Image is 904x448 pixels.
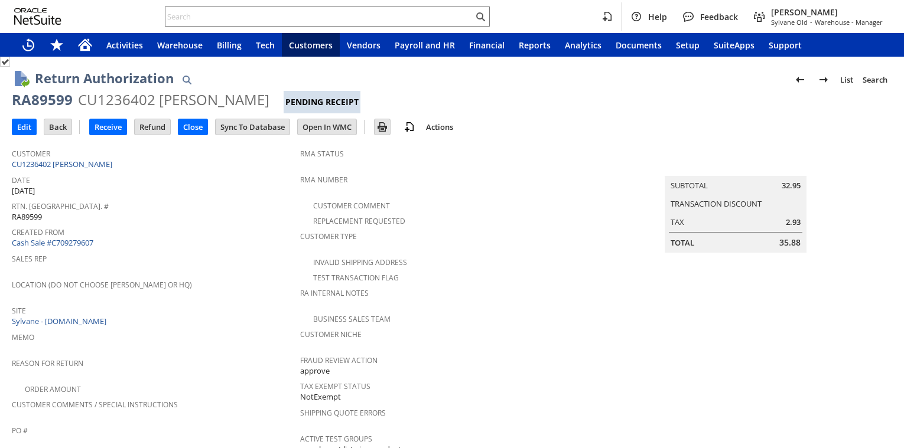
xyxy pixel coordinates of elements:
[388,33,462,57] a: Payroll and HR
[12,185,35,197] span: [DATE]
[671,217,684,227] a: Tax
[707,33,762,57] a: SuiteApps
[180,73,194,87] img: Quick Find
[300,231,357,241] a: Customer Type
[835,70,858,89] a: List
[12,159,115,169] a: CU1236402 [PERSON_NAME]
[665,157,807,176] caption: Summary
[12,201,109,211] a: Rtn. [GEOGRAPHIC_DATA]. #
[300,391,341,403] span: NotExempt
[300,149,344,159] a: RMA Status
[313,216,405,226] a: Replacement Requested
[12,119,36,135] input: Edit
[300,329,362,339] a: Customer Niche
[462,33,512,57] a: Financial
[90,119,126,135] input: Receive
[282,33,340,57] a: Customers
[14,8,61,25] svg: logo
[44,119,71,135] input: Back
[78,90,269,109] div: CU1236402 [PERSON_NAME]
[676,40,700,51] span: Setup
[12,211,42,223] span: RA89599
[815,18,883,27] span: Warehouse - Manager
[106,40,143,51] span: Activities
[375,120,389,134] img: Print
[779,237,801,248] span: 35.88
[769,40,802,51] span: Support
[786,217,801,228] span: 2.93
[289,40,333,51] span: Customers
[300,288,369,298] a: RA Internal Notes
[99,33,150,57] a: Activities
[157,40,203,51] span: Warehouse
[817,73,831,87] img: Next
[671,237,694,248] a: Total
[12,237,93,248] a: Cash Sale #C709279607
[858,70,892,89] a: Search
[12,358,83,368] a: Reason For Return
[700,11,738,22] span: Feedback
[14,33,43,57] a: Recent Records
[178,119,207,135] input: Close
[300,365,330,377] span: approve
[210,33,249,57] a: Billing
[300,355,378,365] a: Fraud Review Action
[782,180,801,191] span: 32.95
[340,33,388,57] a: Vendors
[298,119,356,135] input: Open In WMC
[217,40,242,51] span: Billing
[78,38,92,52] svg: Home
[12,316,109,326] a: Sylvane - [DOMAIN_NAME]
[313,314,391,324] a: Business Sales Team
[512,33,558,57] a: Reports
[43,33,71,57] div: Shortcuts
[793,73,807,87] img: Previous
[35,68,174,88] h1: Return Authorization
[256,40,275,51] span: Tech
[12,332,34,342] a: Memo
[150,33,210,57] a: Warehouse
[249,33,282,57] a: Tech
[50,38,64,52] svg: Shortcuts
[12,280,192,290] a: Location (Do Not Choose [PERSON_NAME] or HQ)
[313,257,407,267] a: Invalid Shipping Address
[21,38,35,52] svg: Recent Records
[12,175,30,185] a: Date
[165,9,473,24] input: Search
[12,90,73,109] div: RA89599
[771,18,808,27] span: Sylvane Old
[669,33,707,57] a: Setup
[395,40,455,51] span: Payroll and HR
[714,40,755,51] span: SuiteApps
[771,6,883,18] span: [PERSON_NAME]
[300,408,386,418] a: Shipping Quote Errors
[402,120,417,134] img: add-record.svg
[421,122,458,132] a: Actions
[347,40,381,51] span: Vendors
[671,198,762,209] a: Transaction Discount
[25,384,81,394] a: Order Amount
[135,119,170,135] input: Refund
[375,119,390,135] input: Print
[473,9,487,24] svg: Search
[313,201,390,211] a: Customer Comment
[616,40,662,51] span: Documents
[71,33,99,57] a: Home
[313,273,399,283] a: Test Transaction Flag
[12,227,64,237] a: Created From
[519,40,551,51] span: Reports
[12,426,28,436] a: PO #
[565,40,601,51] span: Analytics
[609,33,669,57] a: Documents
[12,149,50,159] a: Customer
[300,381,370,391] a: Tax Exempt Status
[300,175,347,185] a: RMA Number
[284,91,360,113] div: Pending Receipt
[300,434,372,444] a: Active Test Groups
[810,18,812,27] span: -
[216,119,290,135] input: Sync To Database
[469,40,505,51] span: Financial
[671,180,708,191] a: Subtotal
[762,33,809,57] a: Support
[648,11,667,22] span: Help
